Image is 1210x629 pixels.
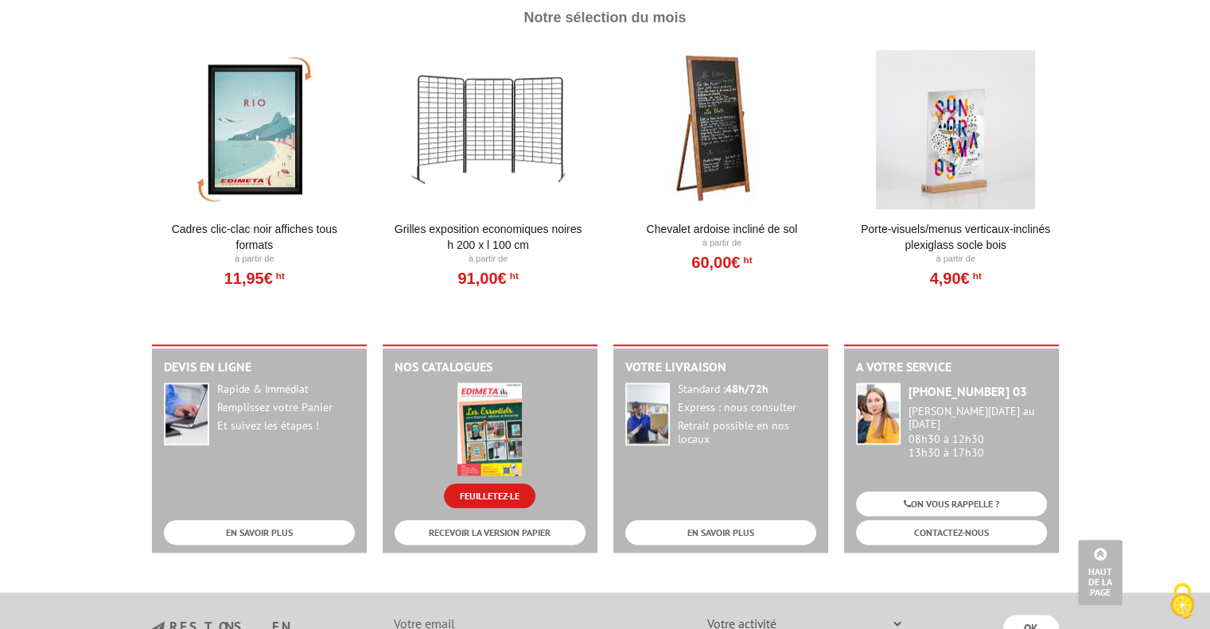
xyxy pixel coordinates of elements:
[856,360,1047,375] h2: A votre service
[624,221,820,237] a: Chevalet Ardoise incliné de sol
[164,360,355,375] h2: Devis en ligne
[726,382,768,396] strong: 48h/72h
[1162,581,1202,621] img: Cookies (fenêtre modale)
[856,382,901,445] img: widget-service.jpg
[41,41,180,54] div: Domaine: [DOMAIN_NAME]
[740,254,752,266] sup: HT
[82,94,123,104] div: Domaine
[25,25,38,38] img: logo_orange.svg
[224,274,285,283] a: 11,95€HT
[507,270,519,281] sup: HT
[858,221,1054,253] a: Porte-Visuels/Menus verticaux-inclinés plexiglass socle bois
[164,382,209,445] img: widget-devis.jpg
[856,491,1047,516] a: ON VOUS RAPPELLE ?
[625,382,670,445] img: widget-livraison.jpg
[908,405,1047,460] div: 08h30 à 12h30 13h30 à 17h30
[444,483,535,508] a: FEUILLETEZ-LE
[25,41,38,54] img: website_grey.svg
[678,382,816,397] div: Standard :
[1154,575,1210,629] button: Cookies (fenêtre modale)
[157,253,353,266] p: À partir de
[691,258,752,267] a: 60,00€HT
[970,270,982,281] sup: HT
[395,520,586,545] a: RECEVOIR LA VERSION PAPIER
[198,94,243,104] div: Mots-clés
[181,92,193,105] img: tab_keywords_by_traffic_grey.svg
[390,221,586,253] a: Grilles Exposition Economiques Noires H 200 x L 100 cm
[1078,540,1122,605] a: Haut de la page
[856,520,1047,545] a: CONTACTEZ-NOUS
[624,237,820,250] p: À partir de
[273,270,285,281] sup: HT
[217,419,355,433] div: Et suivez les étapes !
[457,274,518,283] a: 91,00€HT
[625,520,816,545] a: EN SAVOIR PLUS
[45,25,78,38] div: v 4.0.25
[395,360,586,375] h2: Nos catalogues
[930,274,982,283] a: 4,90€HT
[390,253,586,266] p: À partir de
[678,419,816,448] div: Retrait possible en nos locaux
[217,401,355,415] div: Remplissez votre Panier
[908,405,1047,432] div: [PERSON_NAME][DATE] au [DATE]
[858,253,1054,266] p: À partir de
[678,401,816,415] div: Express : nous consulter
[457,382,522,476] img: edimeta.jpeg
[625,360,816,375] h2: Votre livraison
[217,382,355,397] div: Rapide & Immédiat
[164,520,355,545] a: EN SAVOIR PLUS
[64,92,77,105] img: tab_domain_overview_orange.svg
[908,383,1027,399] strong: [PHONE_NUMBER] 03
[157,221,353,253] a: Cadres clic-clac noir affiches tous formats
